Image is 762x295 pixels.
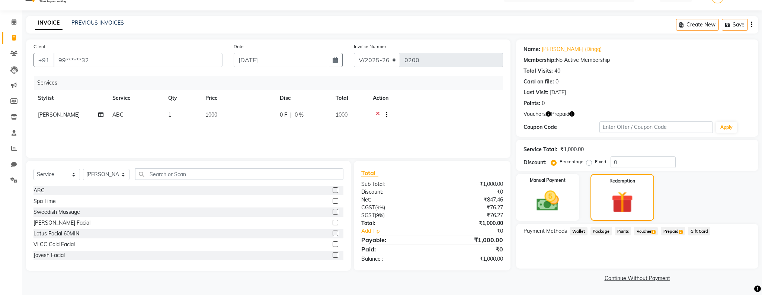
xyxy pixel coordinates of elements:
div: ₹76.27 [432,212,509,219]
div: Coupon Code [524,123,599,131]
span: Prepaid [661,227,685,235]
th: Total [331,90,368,107]
label: Invoice Number [354,43,386,50]
div: Membership: [524,56,556,64]
button: Save [722,19,748,31]
span: 9% [377,204,384,210]
div: Total Visits: [524,67,553,75]
div: ABC [33,187,45,194]
span: SGST [361,212,375,219]
span: [PERSON_NAME] [38,111,80,118]
div: ( ) [356,204,432,212]
div: Net: [356,196,432,204]
div: ₹1,000.00 [432,255,509,263]
span: Points [615,227,631,235]
div: 40 [554,67,560,75]
span: Wallet [570,227,587,235]
th: Action [368,90,503,107]
span: 1000 [336,111,348,118]
div: Spa Time [33,197,56,205]
img: _gift.svg [605,189,640,216]
div: Last Visit: [524,89,548,96]
div: ₹76.27 [432,204,509,212]
span: ABC [112,111,124,118]
div: ₹847.46 [432,196,509,204]
a: Continue Without Payment [518,275,757,282]
div: Card on file: [524,78,554,86]
div: Service Total: [524,146,557,153]
th: Disc [275,90,331,107]
div: [DATE] [550,89,566,96]
span: Package [590,227,612,235]
span: 1 [651,230,656,234]
label: Manual Payment [530,177,566,184]
span: 0 % [295,111,304,119]
a: [PERSON_NAME] (Dingg) [542,45,602,53]
div: ₹0 [445,227,509,235]
div: Discount: [524,159,547,166]
div: Jovesh Facial [33,251,65,259]
input: Enter Offer / Coupon Code [599,121,713,133]
div: Lotus Facial 60MIN [33,230,79,238]
input: Search or Scan [135,168,343,180]
span: | [290,111,292,119]
input: Search by Name/Mobile/Email/Code [54,53,222,67]
div: VLCC Gold Facial [33,241,75,248]
div: Points: [524,99,540,107]
div: ₹0 [432,188,509,196]
span: 2 [679,230,683,234]
label: Redemption [609,178,635,184]
span: Total [361,169,378,177]
button: Apply [716,122,737,133]
a: INVOICE [35,16,63,30]
div: Balance : [356,255,432,263]
div: Total: [356,219,432,227]
span: 1000 [205,111,217,118]
div: 0 [556,78,558,86]
a: Add Tip [356,227,445,235]
th: Qty [164,90,201,107]
th: Service [108,90,164,107]
span: CGST [361,204,375,211]
div: Name: [524,45,540,53]
span: Payment Methods [524,227,567,235]
div: ₹1,000.00 [560,146,584,153]
div: ₹1,000.00 [432,219,509,227]
button: +91 [33,53,54,67]
label: Date [234,43,244,50]
div: Discount: [356,188,432,196]
span: Voucher [634,227,658,235]
span: 1 [168,111,171,118]
label: Fixed [595,158,606,165]
div: ( ) [356,212,432,219]
label: Client [33,43,45,50]
th: Stylist [33,90,108,107]
label: Percentage [560,158,583,165]
div: No Active Membership [524,56,751,64]
button: Create New [676,19,719,31]
div: 0 [542,99,545,107]
div: Services [34,76,509,90]
div: Sub Total: [356,180,432,188]
div: [PERSON_NAME] Facial [33,219,90,227]
img: _cash.svg [529,188,566,214]
th: Price [201,90,275,107]
div: ₹0 [432,245,509,254]
div: Payable: [356,235,432,244]
span: Gift Card [688,227,710,235]
span: 9% [376,212,383,218]
div: Paid: [356,245,432,254]
span: 0 F [280,111,287,119]
span: Prepaid [551,110,569,118]
span: Vouchers [524,110,546,118]
div: ₹1,000.00 [432,180,509,188]
div: Sweedish Massage [33,208,80,216]
div: ₹1,000.00 [432,235,509,244]
a: PREVIOUS INVOICES [71,19,124,26]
